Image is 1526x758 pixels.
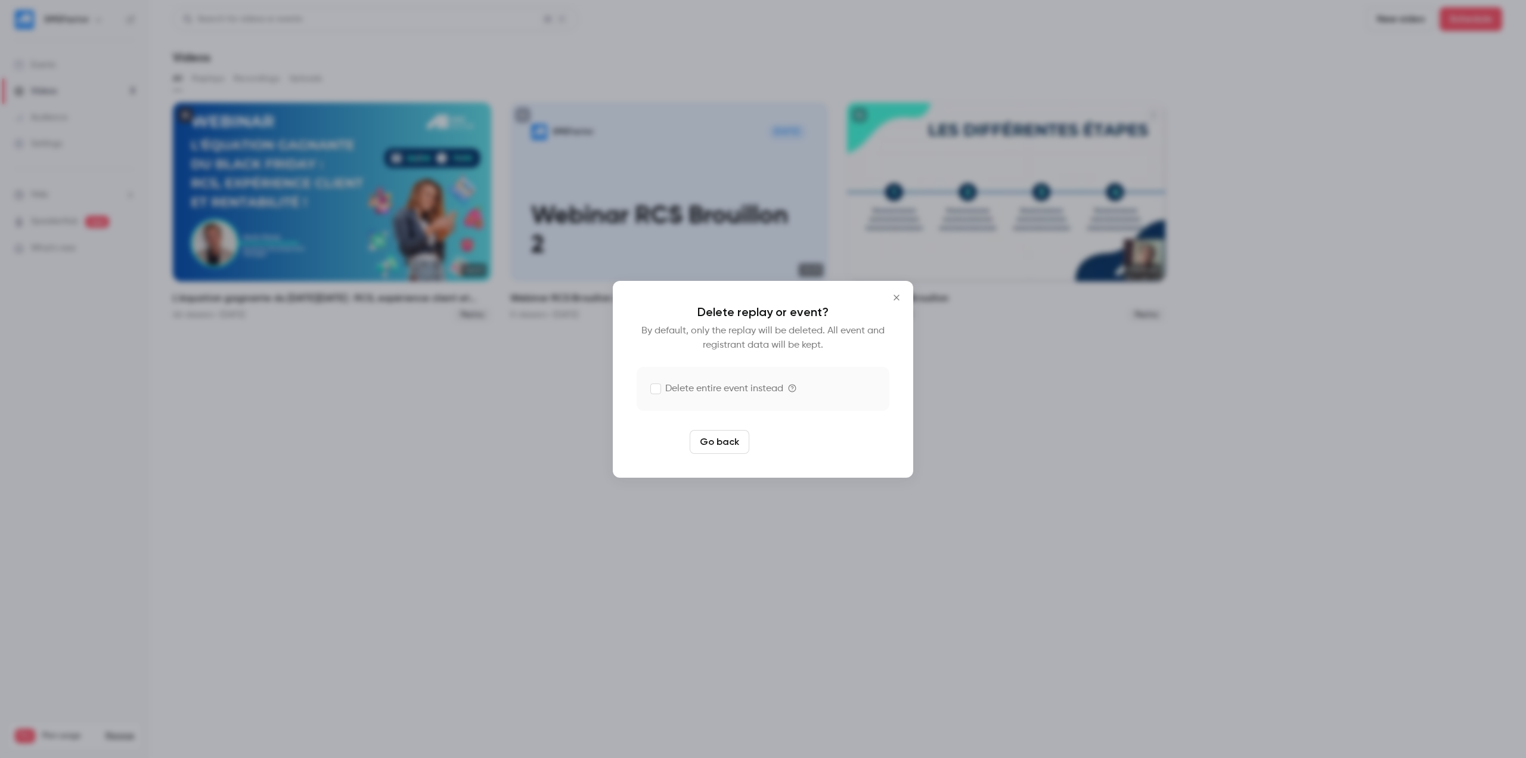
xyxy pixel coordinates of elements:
[637,324,889,352] p: By default, only the replay will be deleted. All event and registrant data will be kept.
[754,430,837,454] button: Delete replay
[637,305,889,319] p: Delete replay or event?
[690,430,749,454] button: Go back
[651,382,783,396] label: Delete entire event instead
[885,286,908,310] button: Close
